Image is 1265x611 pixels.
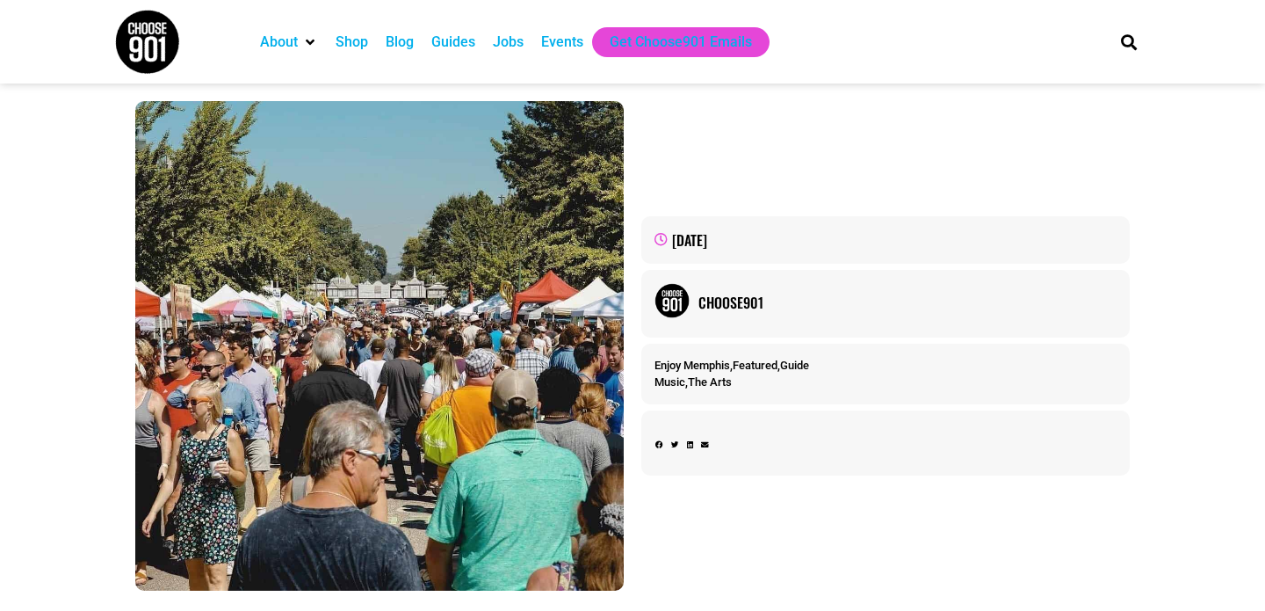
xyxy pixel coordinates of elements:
[671,440,679,451] div: Share on twitter
[251,27,1091,57] nav: Main nav
[688,375,732,389] a: The Arts
[654,283,690,318] img: Picture of Choose901
[672,229,707,251] time: [DATE]
[386,32,414,53] a: Blog
[654,359,809,372] span: , ,
[431,32,475,53] a: Guides
[654,375,732,389] span: ,
[251,27,327,57] div: About
[260,32,298,53] a: About
[654,375,685,389] a: Music
[610,32,752,53] a: Get Choose901 Emails
[655,440,663,451] div: Share on facebook
[698,292,1117,313] a: Choose901
[541,32,583,53] a: Events
[733,359,777,372] a: Featured
[780,359,809,372] a: Guide
[1115,27,1144,56] div: Search
[687,440,693,451] div: Share on linkedin
[493,32,524,53] a: Jobs
[336,32,368,53] a: Shop
[701,440,709,451] div: Share on email
[654,359,730,372] a: Enjoy Memphis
